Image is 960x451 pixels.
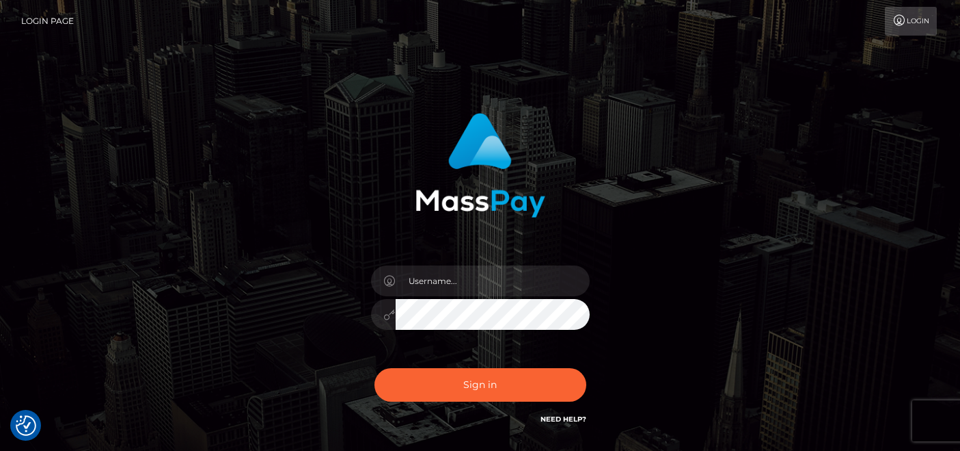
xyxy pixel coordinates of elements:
[374,368,586,402] button: Sign in
[415,113,545,218] img: MassPay Login
[16,415,36,436] img: Revisit consent button
[885,7,937,36] a: Login
[21,7,74,36] a: Login Page
[396,266,590,296] input: Username...
[16,415,36,436] button: Consent Preferences
[540,415,586,424] a: Need Help?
